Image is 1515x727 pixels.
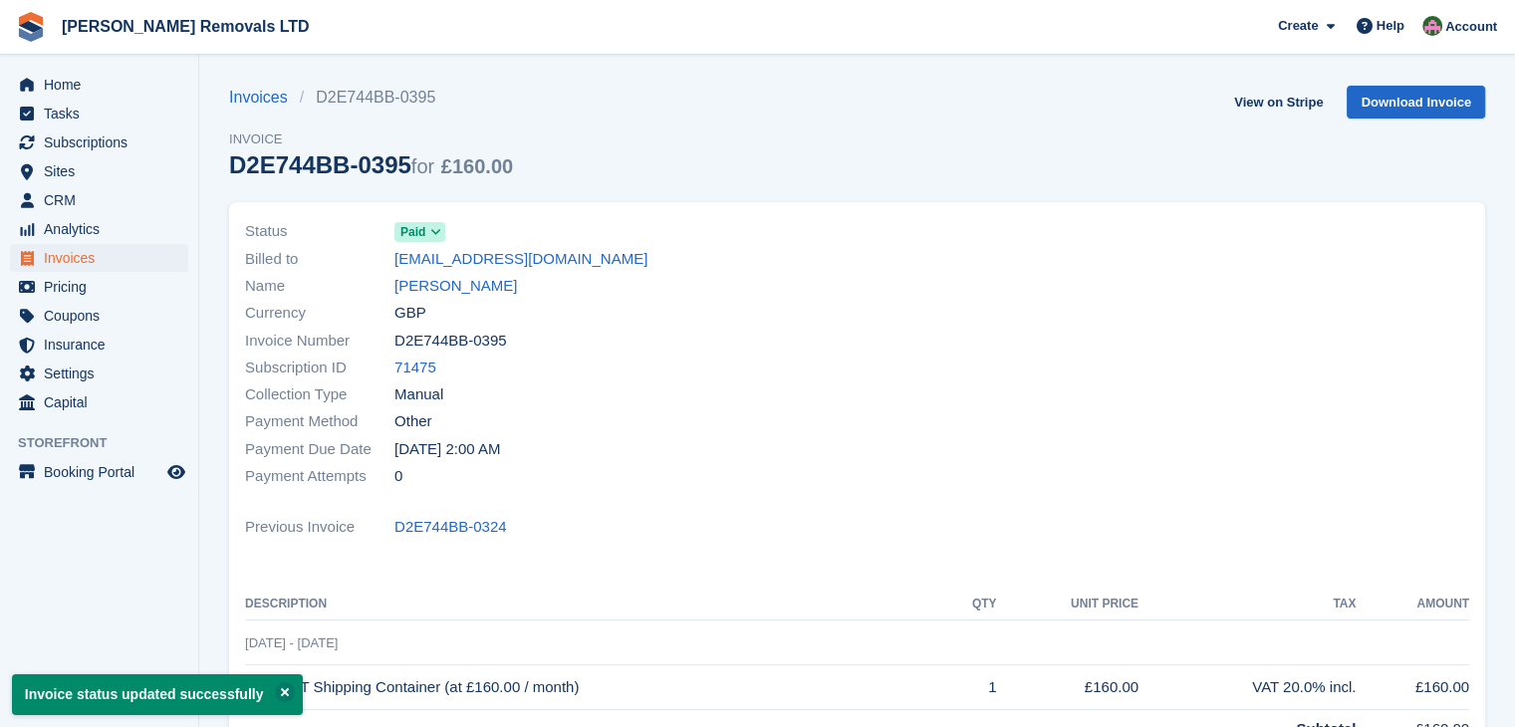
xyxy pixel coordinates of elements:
span: Other [394,410,432,433]
span: Invoice [229,129,513,149]
a: menu [10,100,188,127]
span: £160.00 [441,155,513,177]
span: Insurance [44,331,163,359]
span: Subscription ID [245,357,394,379]
a: menu [10,244,188,272]
span: Create [1278,16,1318,36]
a: menu [10,273,188,301]
nav: breadcrumbs [229,86,513,110]
a: Preview store [164,460,188,484]
a: Invoices [229,86,300,110]
td: 1 [945,665,997,710]
span: Payment Due Date [245,438,394,461]
span: Home [44,71,163,99]
span: Previous Invoice [245,516,394,539]
a: Download Invoice [1347,86,1485,119]
a: View on Stripe [1226,86,1331,119]
a: menu [10,186,188,214]
span: Coupons [44,302,163,330]
span: Billed to [245,248,394,271]
span: Settings [44,360,163,387]
span: Payment Attempts [245,465,394,488]
a: menu [10,360,188,387]
th: Amount [1356,589,1469,620]
a: [EMAIL_ADDRESS][DOMAIN_NAME] [394,248,647,271]
span: D2E744BB-0395 [394,330,507,353]
span: Storefront [18,433,198,453]
td: 1 × 20 FT Shipping Container (at £160.00 / month) [245,665,945,710]
span: Account [1445,17,1497,37]
a: menu [10,302,188,330]
th: Unit Price [996,589,1138,620]
th: QTY [945,589,997,620]
a: D2E744BB-0324 [394,516,507,539]
a: menu [10,128,188,156]
a: menu [10,71,188,99]
div: VAT 20.0% incl. [1138,676,1356,699]
p: Invoice status updated successfully [12,674,303,715]
span: Status [245,220,394,243]
a: Paid [394,220,445,243]
div: D2E744BB-0395 [229,151,513,178]
th: Description [245,589,945,620]
span: Analytics [44,215,163,243]
span: Name [245,275,394,298]
a: [PERSON_NAME] [394,275,517,298]
img: stora-icon-8386f47178a22dfd0bd8f6a31ec36ba5ce8667c1dd55bd0f319d3a0aa187defe.svg [16,12,46,42]
a: [PERSON_NAME] Removals LTD [54,10,318,43]
span: Subscriptions [44,128,163,156]
span: GBP [394,302,426,325]
span: Invoice Number [245,330,394,353]
span: Collection Type [245,383,394,406]
span: Booking Portal [44,458,163,486]
span: Sites [44,157,163,185]
span: Currency [245,302,394,325]
span: Pricing [44,273,163,301]
span: Help [1377,16,1404,36]
span: Invoices [44,244,163,272]
span: [DATE] - [DATE] [245,635,338,650]
time: 2025-09-02 01:00:00 UTC [394,438,500,461]
span: Manual [394,383,443,406]
span: CRM [44,186,163,214]
a: menu [10,157,188,185]
span: 0 [394,465,402,488]
a: menu [10,388,188,416]
td: £160.00 [1356,665,1469,710]
span: Payment Method [245,410,394,433]
a: menu [10,458,188,486]
img: Paul Withers [1422,16,1442,36]
span: for [411,155,434,177]
a: 71475 [394,357,436,379]
td: £160.00 [996,665,1138,710]
span: Capital [44,388,163,416]
span: Tasks [44,100,163,127]
span: Paid [400,223,425,241]
a: menu [10,331,188,359]
a: menu [10,215,188,243]
th: Tax [1138,589,1356,620]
